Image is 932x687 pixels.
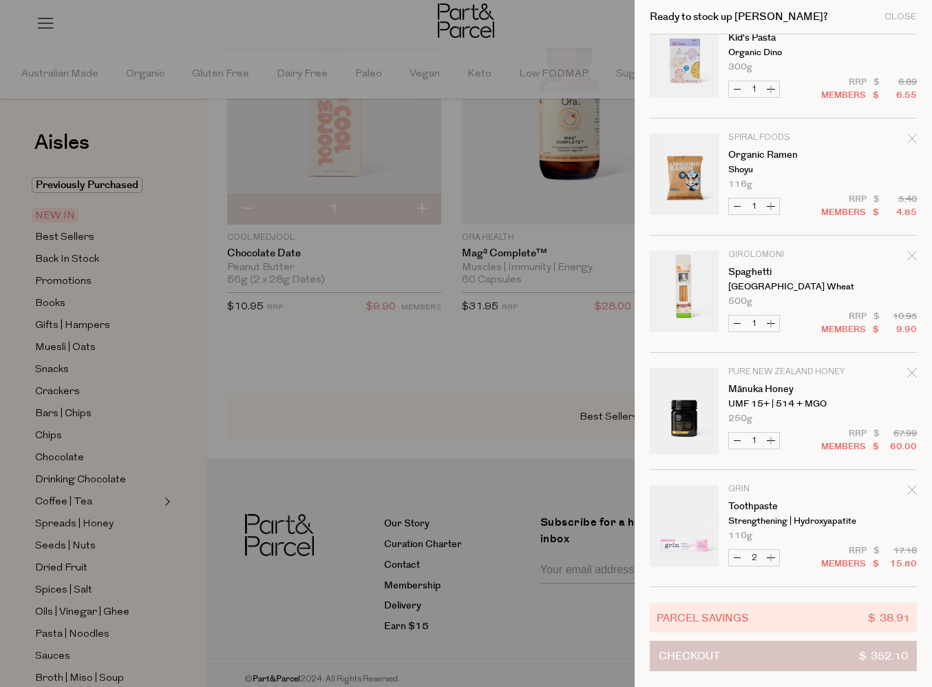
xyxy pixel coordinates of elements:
[859,642,908,670] span: $ 352.10
[745,81,763,97] input: QTY Kid's Pasta
[907,132,917,150] div: Remove Organic Ramen
[728,485,835,493] p: Grin
[728,502,835,511] a: Toothpaste
[657,610,749,626] span: Parcel Savings
[728,33,835,43] a: Kid's Pasta
[745,550,763,566] input: QTY Toothpaste
[868,610,910,626] span: $ 38.91
[650,12,828,22] h2: Ready to stock up [PERSON_NAME]?
[728,531,752,540] span: 110g
[728,48,835,57] p: Organic Dino
[728,150,835,160] a: Organic Ramen
[745,198,763,214] input: QTY Organic Ramen
[728,165,835,174] p: Shoyu
[907,249,917,267] div: Remove Spaghetti
[907,483,917,502] div: Remove Toothpaste
[728,400,835,409] p: UMF 15+ | 514 + MGO
[728,180,752,189] span: 116g
[728,251,835,259] p: Girolomoni
[745,316,763,331] input: QTY Spaghetti
[728,414,752,423] span: 250g
[885,12,917,21] div: Close
[728,384,835,394] a: Mānuka Honey
[650,641,917,671] button: Checkout$ 352.10
[728,517,835,526] p: Strengthening | Hydroxyapatite
[745,433,763,449] input: QTY Mānuka Honey
[659,642,720,670] span: Checkout
[907,366,917,384] div: Remove Mānuka Honey
[728,297,752,306] span: 500g
[728,368,835,376] p: Pure New Zealand Honey
[728,283,835,291] p: [GEOGRAPHIC_DATA] Wheat
[728,134,835,142] p: Spiral Foods
[728,63,752,72] span: 300g
[728,267,835,277] a: Spaghetti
